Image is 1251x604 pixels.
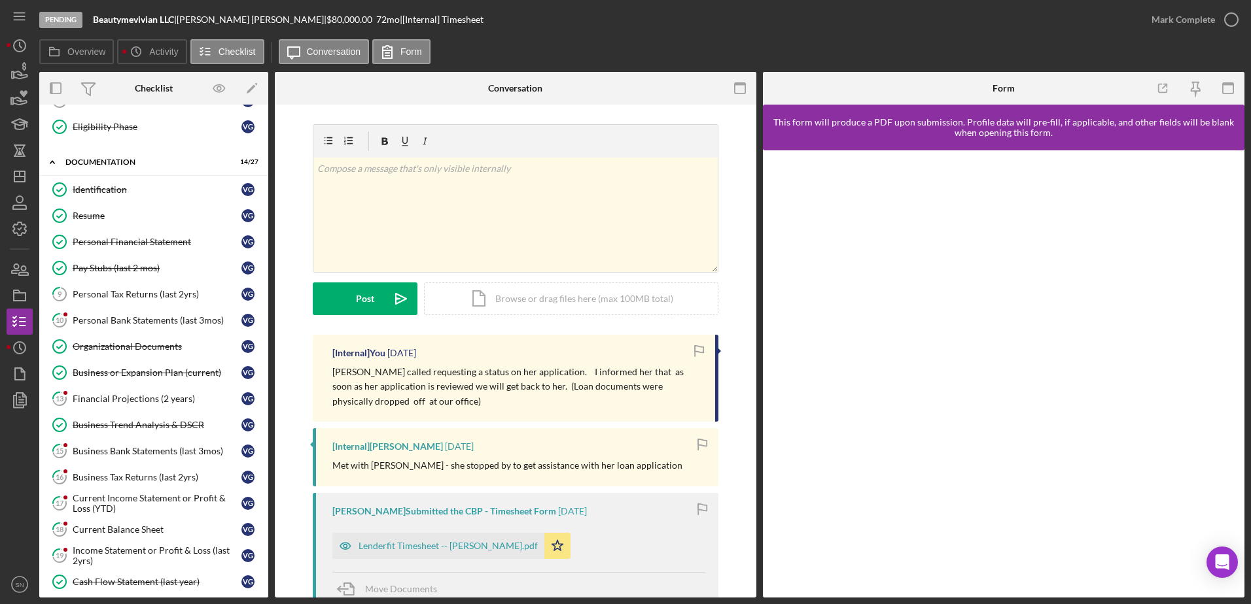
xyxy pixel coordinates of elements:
text: SN [15,581,24,588]
div: Income Statement or Profit & Loss (last 2yrs) [73,545,241,566]
div: Resume [73,210,241,221]
div: V G [241,549,255,562]
div: Personal Bank Statements (last 3mos) [73,315,241,326]
div: V G [241,120,255,133]
div: 72 mo [376,14,400,25]
div: [Internal] You [332,348,385,358]
time: 2025-04-09 17:53 [558,506,587,516]
a: Eligibility PhaseVG [46,114,262,140]
time: 2025-04-10 15:08 [445,441,474,452]
span: Move Documents [365,583,437,594]
div: Identification [73,184,241,195]
a: Business Trend Analysis & DSCRVG [46,412,262,438]
div: [Internal] [PERSON_NAME] [332,441,443,452]
label: Overview [67,46,105,57]
div: V G [241,366,255,379]
label: Conversation [307,46,361,57]
div: Business or Expansion Plan (current) [73,367,241,378]
button: Activity [117,39,186,64]
tspan: 16 [56,473,64,481]
a: 17Current Income Statement or Profit & Loss (YTD)VG [46,490,262,516]
a: 15Business Bank Statements (last 3mos)VG [46,438,262,464]
a: 16Business Tax Returns (last 2yrs)VG [46,464,262,490]
div: Personal Financial Statement [73,237,241,247]
div: V G [241,314,255,327]
button: Form [372,39,431,64]
tspan: 18 [56,525,63,533]
div: Current Income Statement or Profit & Loss (YTD) [73,493,241,514]
div: V G [241,523,255,536]
div: V G [241,575,255,588]
div: V G [241,418,255,431]
a: 19Income Statement or Profit & Loss (last 2yrs)VG [46,543,262,569]
div: Form [993,83,1015,93]
div: V G [241,497,255,510]
div: V G [241,235,255,248]
div: Pay Stubs (last 2 mos) [73,263,241,273]
div: Lenderfit Timesheet -- [PERSON_NAME].pdf [359,541,538,551]
div: Cash Flow Statement (last year) [73,577,241,587]
a: Personal Financial StatementVG [46,229,262,255]
iframe: Lenderfit form [776,163,1233,584]
tspan: 9 [58,290,62,298]
div: Checklist [135,83,173,93]
div: $80,000.00 [326,14,376,25]
tspan: 19 [56,551,64,560]
div: V G [241,183,255,196]
a: Business or Expansion Plan (current)VG [46,360,262,386]
div: Post [356,282,374,315]
div: | [Internal] Timesheet [400,14,484,25]
b: Beautymevivian LLC [93,14,174,25]
a: IdentificationVG [46,176,262,203]
div: | [93,14,177,25]
a: Cash Flow Statement (last year)VG [46,569,262,595]
a: Pay Stubs (last 2 mos)VG [46,255,262,281]
a: ResumeVG [46,203,262,229]
div: Conversation [488,83,542,93]
a: 9Personal Tax Returns (last 2yrs)VG [46,281,262,307]
div: Business Bank Statements (last 3mos) [73,446,241,456]
div: [PERSON_NAME] [PERSON_NAME] | [177,14,326,25]
div: [PERSON_NAME] Submitted the CBP - Timesheet Form [332,506,556,516]
button: Post [313,282,417,315]
tspan: 13 [56,394,63,403]
button: Overview [39,39,114,64]
div: V G [241,288,255,301]
div: Personal Tax Returns (last 2yrs) [73,289,241,299]
a: 10Personal Bank Statements (last 3mos)VG [46,307,262,333]
tspan: 15 [56,446,63,455]
label: Form [400,46,422,57]
div: Business Tax Returns (last 2yrs) [73,472,241,482]
div: Eligibility Phase [73,122,241,132]
p: [PERSON_NAME] called requesting a status on her application. I informed her that as soon as her a... [332,365,702,409]
label: Checklist [219,46,256,57]
div: V G [241,445,255,458]
div: V G [241,340,255,353]
button: Checklist [190,39,264,64]
time: 2025-07-30 16:36 [387,348,416,358]
div: Mark Complete [1152,7,1215,33]
div: Organizational Documents [73,341,241,352]
button: SN [7,571,33,597]
div: Current Balance Sheet [73,524,241,535]
tspan: 17 [56,499,64,507]
div: 14 / 27 [235,158,258,166]
div: V G [241,261,255,275]
div: Open Intercom Messenger [1207,546,1238,578]
div: Documentation [65,158,226,166]
div: Pending [39,12,82,28]
tspan: 4 [58,96,62,105]
tspan: 10 [56,316,64,324]
div: This form will produce a PDF upon submission. Profile data will pre-fill, if applicable, and othe... [769,117,1238,138]
div: Business Trend Analysis & DSCR [73,420,241,430]
a: 13Financial Projections (2 years)VG [46,386,262,412]
div: V G [241,471,255,484]
div: V G [241,392,255,405]
div: Financial Projections (2 years) [73,394,241,404]
a: 18Current Balance SheetVG [46,516,262,543]
button: Mark Complete [1138,7,1244,33]
p: Met with [PERSON_NAME] - she stopped by to get assistance with her loan application [332,458,682,473]
div: V G [241,209,255,222]
a: Organizational DocumentsVG [46,333,262,360]
label: Activity [149,46,178,57]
